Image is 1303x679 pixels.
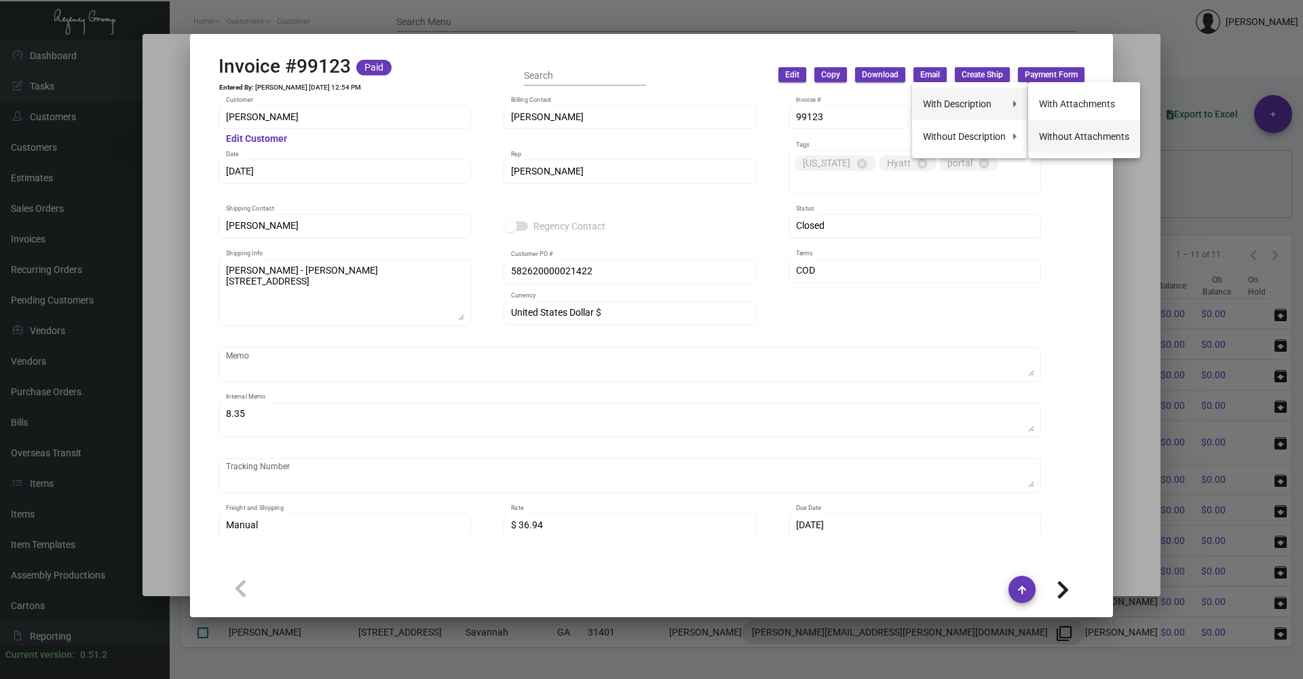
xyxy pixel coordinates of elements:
[80,648,107,662] div: 0.51.2
[1028,120,1140,153] button: Without Attachments
[912,120,1027,153] button: Without Description
[912,88,1027,120] button: With Description
[5,648,75,662] div: Current version:
[1028,88,1140,120] button: With Attachments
